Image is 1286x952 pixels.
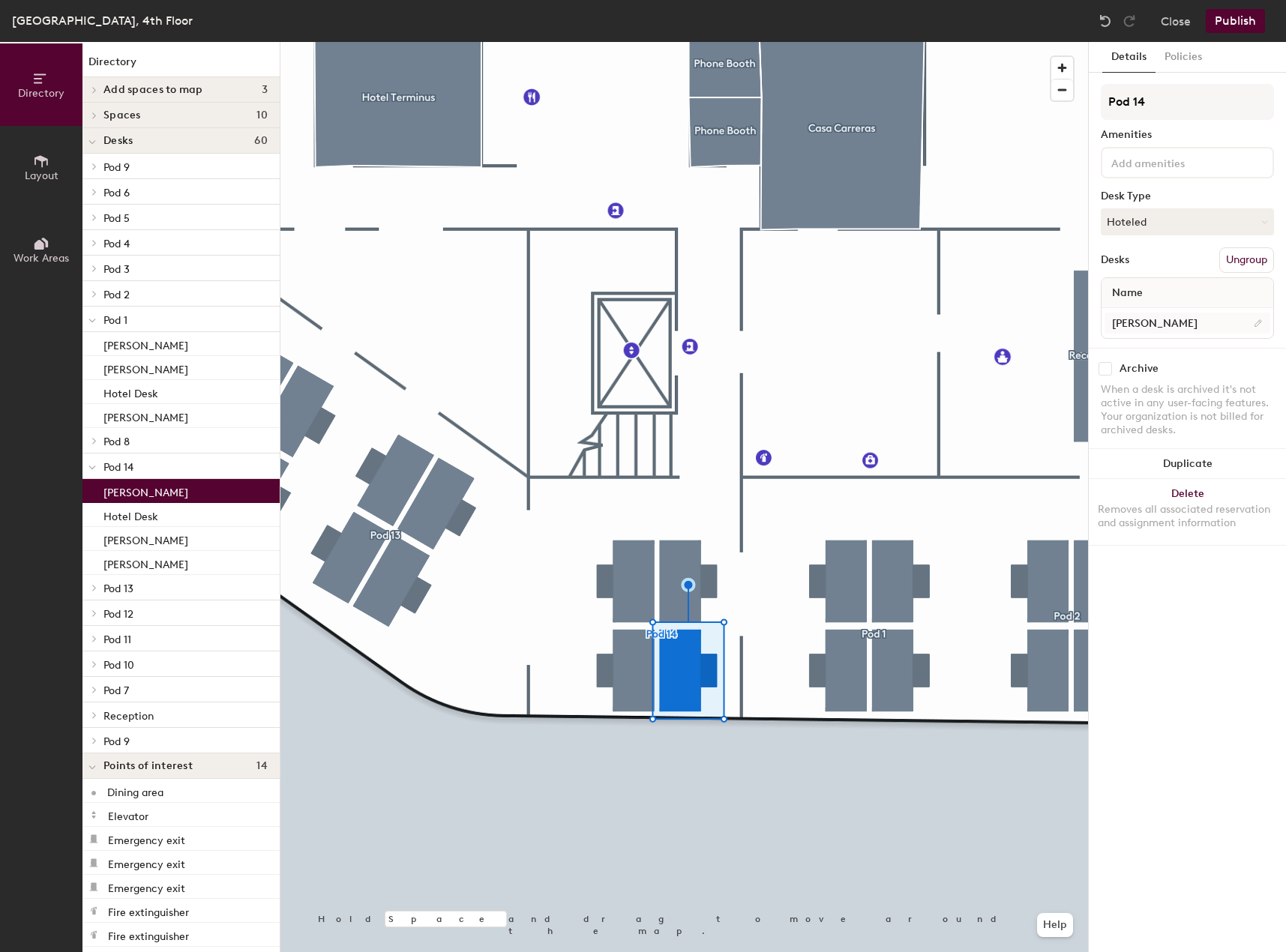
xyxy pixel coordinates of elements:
p: [PERSON_NAME] [103,482,188,499]
span: Pod 9 [103,161,130,174]
span: Pod 3 [103,263,130,276]
span: Pod 7 [103,684,129,697]
button: Policies [1156,42,1211,73]
button: Close [1161,9,1191,33]
span: Pod 8 [103,436,130,448]
span: 60 [254,135,268,147]
div: Amenities [1101,129,1274,141]
div: [GEOGRAPHIC_DATA], 4th Floor [12,11,193,30]
input: Unnamed desk [1105,313,1270,334]
p: Hotel Desk [103,506,158,523]
span: Spaces [103,109,141,121]
span: Pod 5 [103,212,130,225]
input: Add amenities [1108,153,1243,171]
button: Ungroup [1219,247,1274,273]
span: 3 [262,84,268,96]
button: Details [1102,42,1156,73]
p: Emergency exit [108,854,185,871]
p: [PERSON_NAME] [103,554,188,571]
span: Directory [18,87,64,100]
span: Desks [103,135,133,147]
span: Pod 2 [103,289,130,301]
h1: Directory [82,54,280,77]
span: Pod 14 [103,461,133,474]
img: Undo [1098,13,1113,28]
span: Work Areas [13,252,69,265]
p: Emergency exit [108,830,185,847]
span: Pod 11 [103,633,131,646]
p: Dining area [107,782,163,799]
div: When a desk is archived it's not active in any user-facing features. Your organization is not bil... [1101,383,1274,437]
p: Hotel Desk [103,383,158,400]
img: Redo [1122,13,1137,28]
p: Emergency exit [108,878,185,895]
button: Publish [1206,9,1265,33]
span: Add spaces to map [103,84,203,96]
span: Pod 4 [103,238,130,250]
p: [PERSON_NAME] [103,359,188,376]
span: Pod 10 [103,659,134,672]
p: [PERSON_NAME] [103,530,188,547]
span: Pod 13 [103,582,133,595]
button: Help [1037,913,1073,937]
button: Hoteled [1101,208,1274,235]
button: DeleteRemoves all associated reservation and assignment information [1089,479,1286,545]
span: Reception [103,710,154,723]
span: 14 [256,760,268,772]
span: Pod 12 [103,608,133,621]
div: Archive [1120,363,1159,375]
button: Duplicate [1089,449,1286,479]
div: Desk Type [1101,190,1274,202]
p: Fire extinguisher [108,926,189,943]
span: 10 [256,109,268,121]
span: Layout [25,169,58,182]
p: [PERSON_NAME] [103,335,188,352]
span: Pod 1 [103,314,127,327]
p: Fire extinguisher [108,902,189,919]
div: Desks [1101,254,1129,266]
span: Name [1105,280,1150,307]
span: Points of interest [103,760,193,772]
span: Pod 6 [103,187,130,199]
p: Elevator [108,806,148,823]
span: Pod 9 [103,735,130,748]
p: [PERSON_NAME] [103,407,188,424]
div: Removes all associated reservation and assignment information [1098,503,1277,530]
